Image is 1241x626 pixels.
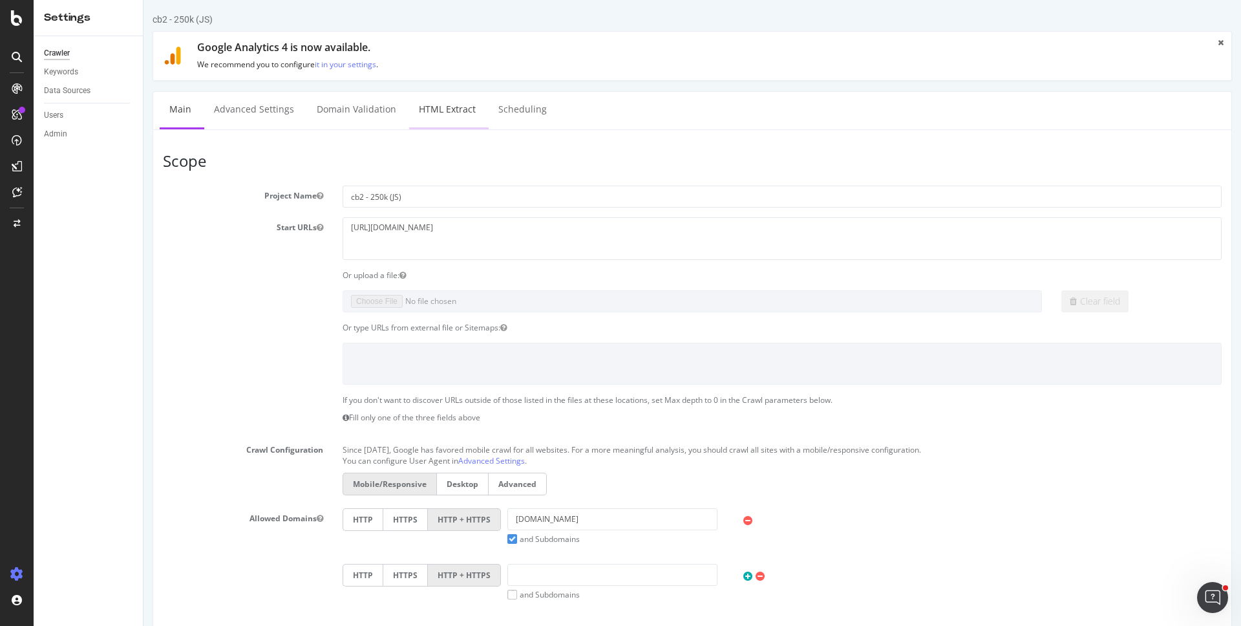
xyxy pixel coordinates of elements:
label: Advanced [345,473,403,495]
p: If you don't want to discover URLs outside of those listed in the files at these locations, set M... [199,394,1078,405]
h3: Scope [19,153,1078,169]
a: Main [16,92,58,127]
label: Crawl Configuration [10,440,189,455]
label: HTTP [199,564,239,587]
div: cb2 - 250k (JS) [9,13,69,26]
p: We recommend you to configure . [54,59,1059,70]
a: Admin [44,127,134,141]
label: Project Name [10,186,189,201]
div: Data Sources [44,84,90,98]
div: Crawler [44,47,70,60]
div: Settings [44,10,133,25]
a: Advanced Settings [315,455,381,466]
img: ga4.9118ffdc1441.svg [20,47,38,65]
div: Users [44,109,63,122]
label: HTTPS [239,564,284,587]
div: Or upload a file: [189,270,1088,281]
label: HTTP + HTTPS [284,564,357,587]
iframe: Intercom live chat [1197,582,1228,613]
a: HTML Extract [266,92,342,127]
a: it in your settings [171,59,233,70]
p: Fill only one of the three fields above [199,412,1078,423]
div: Keywords [44,65,78,79]
div: Admin [44,127,67,141]
a: Crawler [44,47,134,60]
label: Start URLs [10,217,189,233]
a: Advanced Settings [61,92,160,127]
div: Or type URLs from external file or Sitemaps: [189,322,1088,333]
a: Keywords [44,65,134,79]
label: Allowed Domains [10,508,189,524]
button: Project Name [173,190,180,201]
a: Users [44,109,134,122]
p: Since [DATE], Google has favored mobile crawl for all websites. For a more meaningful analysis, y... [199,440,1078,455]
button: Allowed Domains [173,513,180,524]
label: HTTP + HTTPS [284,508,357,531]
h1: Google Analytics 4 is now available. [54,42,1059,54]
label: Mobile/Responsive [199,473,293,495]
a: Scheduling [345,92,413,127]
label: and Subdomains [364,589,436,600]
label: HTTP [199,508,239,531]
button: Start URLs [173,222,180,233]
a: Data Sources [44,84,134,98]
p: You can configure User Agent in . [199,455,1078,466]
label: Desktop [293,473,345,495]
a: Domain Validation [164,92,262,127]
textarea: [URL][DOMAIN_NAME] [199,217,1078,259]
label: HTTPS [239,508,284,531]
label: and Subdomains [364,534,436,545]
